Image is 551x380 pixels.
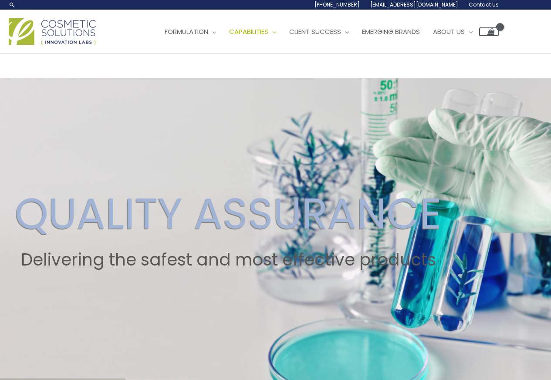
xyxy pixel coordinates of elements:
[15,188,442,239] h2: QUALITY ASSURANCE
[9,18,96,45] img: Cosmetic Solutions Logo
[355,19,426,45] a: Emerging Brands
[283,19,355,45] a: Client Success
[314,1,360,8] span: [PHONE_NUMBER]
[469,1,499,8] span: Contact Us
[479,27,499,36] a: View Shopping Cart, empty
[158,19,223,45] a: Formulation
[289,27,341,36] span: Client Success
[15,250,442,270] h2: Delivering the safest and most effective products
[362,27,420,36] span: Emerging Brands
[9,1,16,8] a: Search icon link
[370,1,458,8] span: [EMAIL_ADDRESS][DOMAIN_NAME]
[426,19,479,45] a: About Us
[433,27,465,36] span: About Us
[223,19,283,45] a: Capabilities
[229,27,268,36] span: Capabilities
[165,27,208,36] span: Formulation
[152,19,499,45] nav: Site Navigation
